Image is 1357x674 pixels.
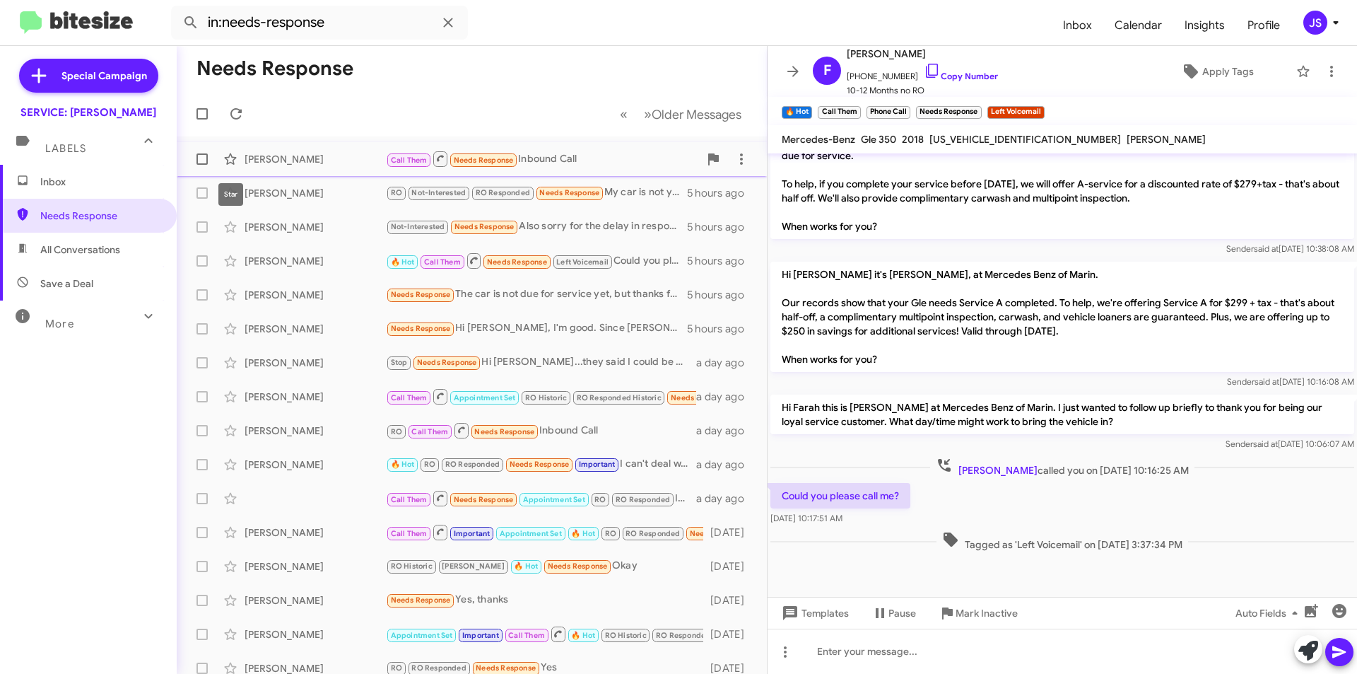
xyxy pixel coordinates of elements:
span: Sender [DATE] 10:06:07 AM [1226,438,1354,449]
div: Inbound Call [386,422,696,439]
span: Important [454,529,490,538]
span: Important [579,460,616,469]
span: » [644,105,652,123]
span: Sender [DATE] 10:38:08 AM [1226,243,1354,254]
span: [US_VEHICLE_IDENTIFICATION_NUMBER] [929,133,1121,146]
div: [PERSON_NAME] [245,356,386,370]
span: Call Them [391,393,428,402]
div: [DATE] [703,525,756,540]
span: Tagged as 'Left Voicemail' on [DATE] 3:37:34 PM [936,531,1188,552]
span: Needs Response [391,324,451,333]
div: Also sorry for the delay in responding [386,219,687,235]
div: [PERSON_NAME] [245,627,386,641]
span: [PERSON_NAME] [442,562,505,571]
span: Needs Response [548,562,608,571]
span: Gle 350 [861,133,896,146]
p: Hi [PERSON_NAME], this is [PERSON_NAME], Manager at Mercedes Benz of Marin. Our records show that... [770,129,1354,239]
span: F [823,59,831,82]
span: Mercedes-Benz [782,133,855,146]
div: [PERSON_NAME] [245,424,386,438]
a: Copy Number [924,71,998,81]
span: 🔥 Hot [571,529,595,538]
div: The car is not due for service yet, but thanks for contacting me. [386,286,687,303]
span: RO [391,663,402,673]
span: Needs Response [476,663,536,673]
span: Pause [888,600,916,626]
span: Call Them [411,427,448,436]
div: [PERSON_NAME] [245,322,386,336]
div: Inbound Call [386,489,696,507]
div: [PERSON_NAME] [245,559,386,574]
span: Needs Response [510,460,570,469]
a: Insights [1173,5,1236,46]
button: Templates [768,600,860,626]
span: Stop [391,358,408,367]
div: Hi [PERSON_NAME]...they said I could be picked up from the airport [DATE]? My flight comes in at ... [386,354,696,371]
span: [PERSON_NAME] [1127,133,1206,146]
span: RO Responded [411,663,466,673]
div: [PERSON_NAME] [245,220,386,234]
span: Call Them [391,156,428,165]
a: Inbox [1052,5,1103,46]
div: a day ago [696,356,756,370]
div: [PERSON_NAME] [245,152,386,166]
div: [PERSON_NAME] [245,525,386,540]
span: 10-12 Months no RO [847,83,998,98]
a: Special Campaign [19,59,158,93]
div: 5 hours ago [687,186,756,200]
button: Previous [611,100,636,129]
span: Auto Fields [1235,600,1303,626]
button: Apply Tags [1144,59,1289,84]
div: My car is not yet in need of service. Check in your records. [386,185,687,201]
button: Mark Inactive [927,600,1029,626]
span: Call Them [391,495,428,504]
span: [DATE] 10:17:51 AM [770,513,842,523]
span: Needs Response [474,427,534,436]
div: [DATE] [703,559,756,574]
div: a day ago [696,492,756,506]
div: Inbound Call [386,150,699,168]
div: Okay [386,558,703,574]
p: Hi [PERSON_NAME] it's [PERSON_NAME], at Mercedes Benz of Marin. Our records show that your Gle ne... [770,262,1354,372]
span: 🔥 Hot [391,460,415,469]
span: RO [424,460,435,469]
span: Needs Response [454,222,515,231]
div: [PERSON_NAME] [245,593,386,608]
div: a day ago [696,458,756,472]
span: Not-Interested [391,222,445,231]
span: RO [605,529,616,538]
p: Could you please call me? [770,483,910,509]
span: RO Historic [391,562,433,571]
div: [PERSON_NAME] [245,390,386,404]
span: RO [391,427,402,436]
span: Important [462,631,499,640]
span: Needs Response [40,209,160,223]
span: Labels [45,142,86,155]
span: said at [1255,376,1279,387]
span: RO Responded [625,529,680,538]
span: Save a Deal [40,277,93,291]
span: Calendar [1103,5,1173,46]
div: a day ago [696,424,756,438]
div: [PERSON_NAME] [245,186,386,200]
div: [PERSON_NAME] [245,458,386,472]
span: Appointment Set [391,631,453,640]
input: Search [171,6,468,40]
h1: Needs Response [196,57,353,80]
span: Left Voicemail [556,257,609,267]
div: [PERSON_NAME] [245,254,386,268]
small: Call Them [818,106,860,119]
div: Hi [PERSON_NAME], I see the new e53 wagons are buildable on the website. How long would it take t... [386,523,703,541]
span: [PERSON_NAME] [847,45,998,62]
small: Left Voicemail [987,106,1045,119]
div: Could you please call me? [386,252,687,269]
div: Hi [PERSON_NAME], I'm good. Since [PERSON_NAME] is much closer to my house, I'm taking the car th... [386,320,687,337]
span: Sender [DATE] 10:16:08 AM [1227,376,1354,387]
span: Needs Response [391,290,451,299]
div: [DATE] [703,627,756,641]
button: Pause [860,600,927,626]
span: [PERSON_NAME] [958,464,1038,477]
span: 🔥 Hot [391,257,415,267]
span: Apply Tags [1202,59,1254,84]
